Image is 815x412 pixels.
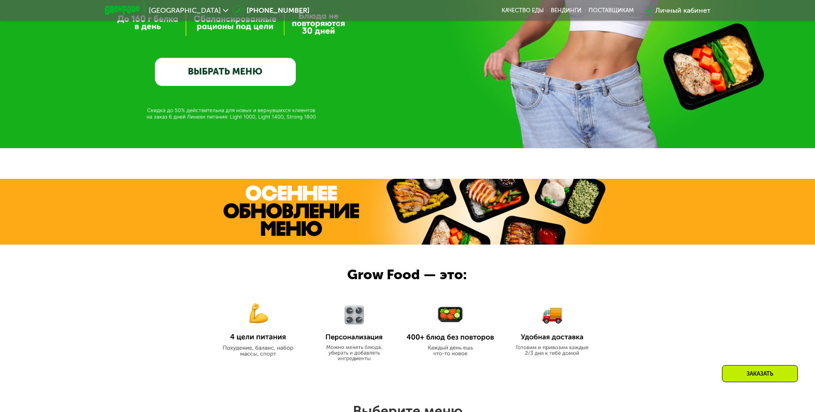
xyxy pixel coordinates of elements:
a: ВЫБРАТЬ МЕНЮ [155,58,296,86]
div: поставщикам [589,7,634,14]
div: Личный кабинет [655,5,711,16]
div: Заказать [722,365,798,382]
a: Качество еды [502,7,544,14]
div: Grow Food — это: [347,264,487,285]
span: [GEOGRAPHIC_DATA] [149,7,221,14]
a: Вендинги [551,7,582,14]
a: [PHONE_NUMBER] [233,5,309,16]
